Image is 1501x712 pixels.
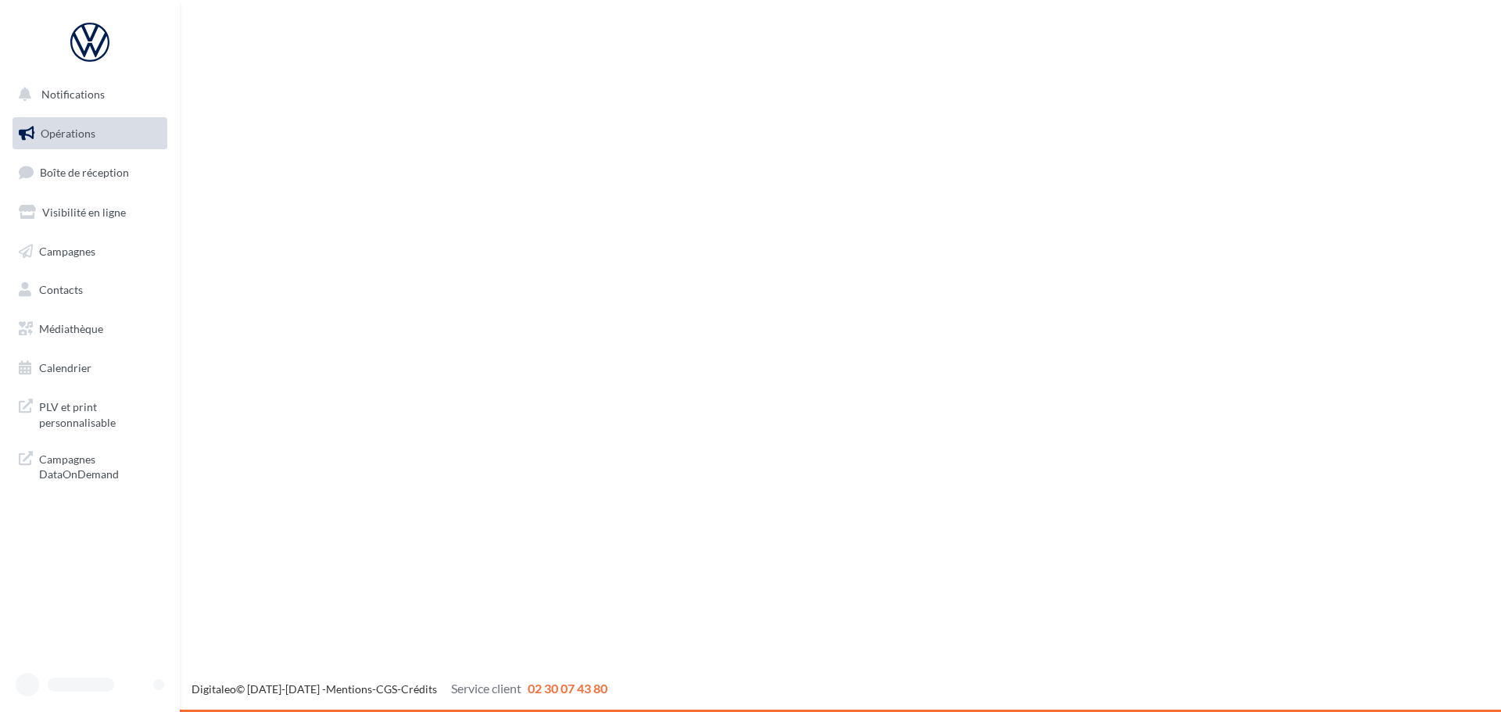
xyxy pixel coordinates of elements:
span: PLV et print personnalisable [39,396,161,430]
span: Opérations [41,127,95,140]
a: Contacts [9,274,170,306]
span: Médiathèque [39,322,103,335]
span: © [DATE]-[DATE] - - - [192,682,607,696]
span: Campagnes DataOnDemand [39,449,161,482]
a: Boîte de réception [9,156,170,189]
a: Digitaleo [192,682,236,696]
span: Notifications [41,88,105,101]
a: CGS [376,682,397,696]
a: Crédits [401,682,437,696]
span: Contacts [39,283,83,296]
a: Visibilité en ligne [9,196,170,229]
a: Campagnes [9,235,170,268]
span: Visibilité en ligne [42,206,126,219]
span: Calendrier [39,361,91,374]
a: Opérations [9,117,170,150]
a: Médiathèque [9,313,170,345]
a: Campagnes DataOnDemand [9,442,170,488]
span: Service client [451,681,521,696]
span: Boîte de réception [40,166,129,179]
a: Calendrier [9,352,170,385]
a: Mentions [326,682,372,696]
span: 02 30 07 43 80 [528,681,607,696]
a: PLV et print personnalisable [9,390,170,436]
button: Notifications [9,78,164,111]
span: Campagnes [39,244,95,257]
